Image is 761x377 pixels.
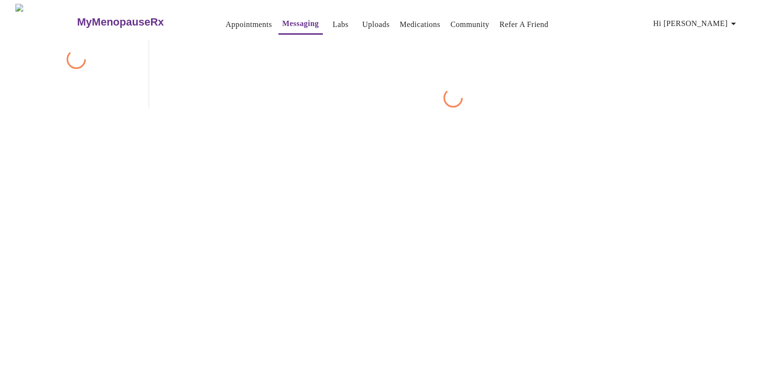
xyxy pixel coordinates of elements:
[396,15,444,34] button: Medications
[15,4,76,40] img: MyMenopauseRx Logo
[76,5,202,39] a: MyMenopauseRx
[325,15,356,34] button: Labs
[499,18,549,31] a: Refer a Friend
[222,15,276,34] button: Appointments
[446,15,493,34] button: Community
[359,15,394,34] button: Uploads
[650,14,743,33] button: Hi [PERSON_NAME]
[226,18,272,31] a: Appointments
[77,16,164,28] h3: MyMenopauseRx
[332,18,348,31] a: Labs
[450,18,489,31] a: Community
[278,14,323,35] button: Messaging
[653,17,739,30] span: Hi [PERSON_NAME]
[400,18,440,31] a: Medications
[362,18,390,31] a: Uploads
[282,17,319,30] a: Messaging
[496,15,553,34] button: Refer a Friend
